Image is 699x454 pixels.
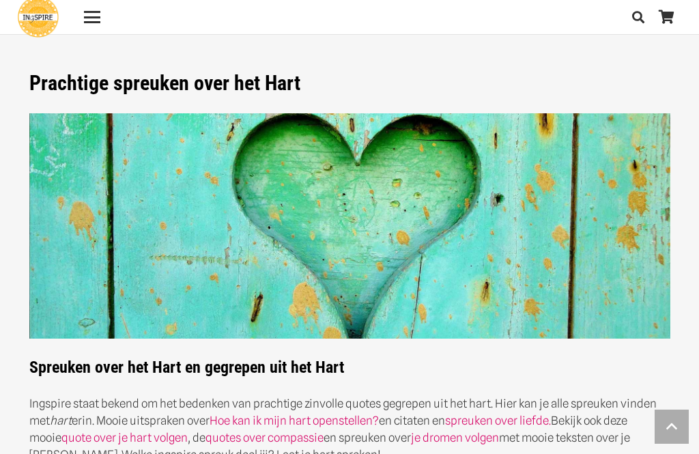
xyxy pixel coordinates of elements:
a: spreuken over liefde. [445,414,551,427]
img: Mooie woorden over het Hart - www.ingspire.nl [29,113,670,339]
a: je dromen volgen [411,431,499,444]
a: Terug naar top [655,410,689,444]
h1: Prachtige spreuken over het Hart [29,71,670,96]
a: Menu [74,9,109,25]
a: Hoe kan ik mijn hart openstellen? [210,414,379,427]
a: quotes over compassie [205,431,324,444]
strong: Spreuken over het Hart en gegrepen uit het Hart [29,113,670,378]
a: quote over je hart volgen [61,431,188,444]
em: hart [50,414,72,427]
